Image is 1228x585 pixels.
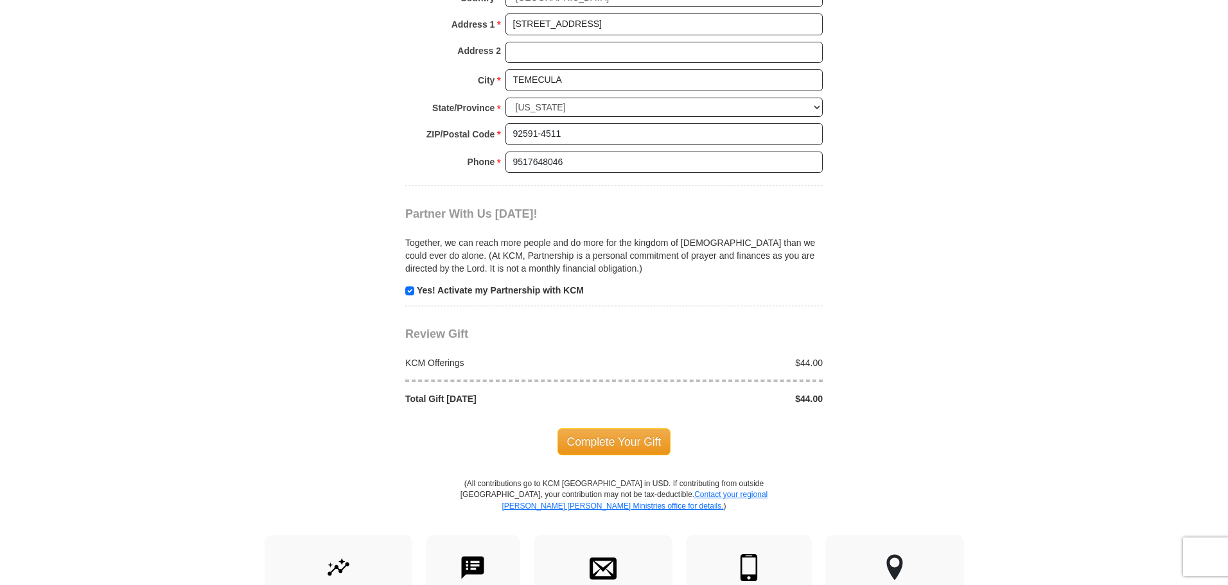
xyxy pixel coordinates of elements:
strong: Address 1 [452,15,495,33]
div: $44.00 [614,356,830,369]
strong: Address 2 [457,42,501,60]
img: other-region [886,554,904,581]
div: $44.00 [614,392,830,405]
span: Review Gift [405,327,468,340]
span: Complete Your Gift [557,428,671,455]
strong: ZIP/Postal Code [426,125,495,143]
strong: City [478,71,495,89]
strong: Phone [468,153,495,171]
p: (All contributions go to KCM [GEOGRAPHIC_DATA] in USD. If contributing from outside [GEOGRAPHIC_D... [460,478,768,534]
strong: State/Province [432,99,495,117]
img: mobile.svg [735,554,762,581]
strong: Yes! Activate my Partnership with KCM [417,285,584,295]
img: text-to-give.svg [459,554,486,581]
p: Together, we can reach more people and do more for the kingdom of [DEMOGRAPHIC_DATA] than we coul... [405,236,823,275]
img: envelope.svg [590,554,617,581]
a: Contact your regional [PERSON_NAME] [PERSON_NAME] Ministries office for details. [502,490,767,510]
div: Total Gift [DATE] [399,392,615,405]
span: Partner With Us [DATE]! [405,207,538,220]
img: give-by-stock.svg [325,554,352,581]
div: KCM Offerings [399,356,615,369]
